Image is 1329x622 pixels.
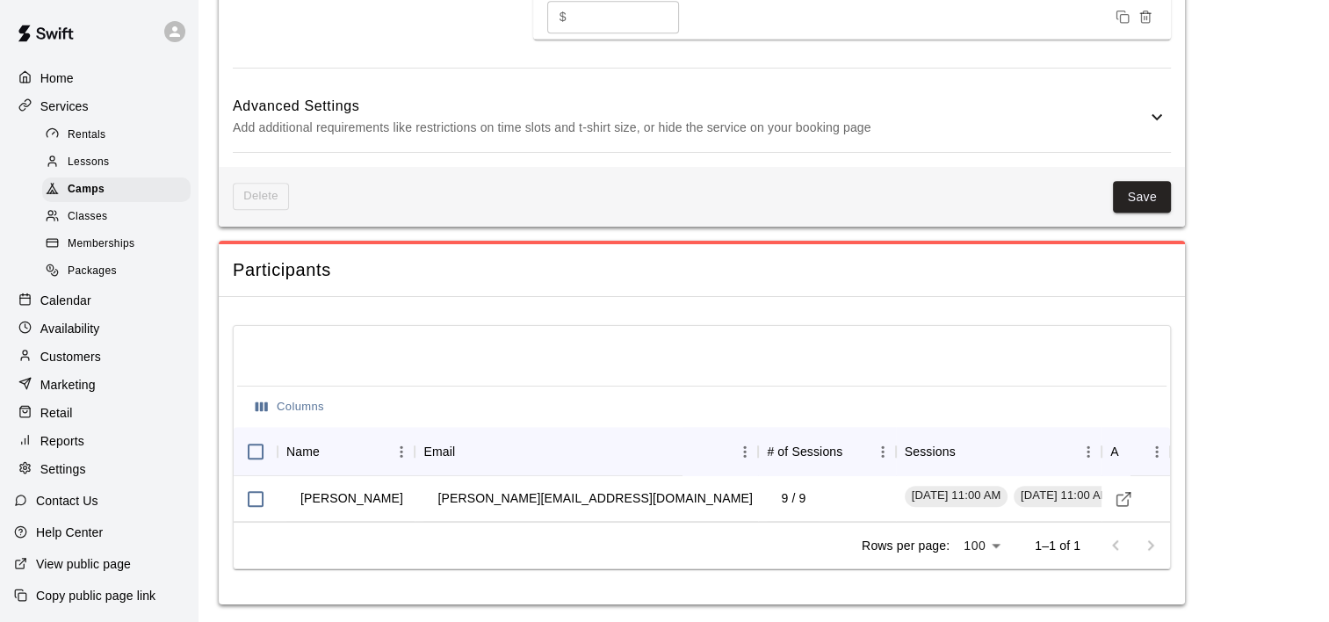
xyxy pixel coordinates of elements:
span: Participants [233,258,1171,282]
button: Menu [1075,438,1101,465]
a: Services [14,93,184,119]
a: Visit customer profile [1110,486,1137,512]
button: Duplicate price [1111,5,1134,28]
a: Customers [14,344,184,370]
div: Sessions [896,427,1102,476]
button: Remove price [1134,5,1157,28]
td: 9 / 9 [767,475,820,522]
p: View public page [36,555,131,573]
p: Rows per page: [862,537,950,554]
button: Menu [1144,438,1170,465]
span: [DATE] 11:00 AM [905,488,1008,504]
div: Email [423,427,455,476]
a: Camps [42,177,198,204]
div: Packages [42,259,191,284]
p: Add additional requirements like restrictions on time slots and t-shirt size, or hide the service... [233,117,1146,139]
a: Classes [42,204,198,231]
p: Home [40,69,74,87]
div: Memberships [42,232,191,257]
span: Packages [68,263,117,280]
div: Advanced SettingsAdd additional requirements like restrictions on time slots and t-shirt size, or... [233,83,1171,152]
a: Settings [14,456,184,482]
button: Menu [732,438,758,465]
a: Packages [42,258,198,286]
span: Memberships [68,235,134,253]
div: Camps [42,177,191,202]
div: Name [286,427,320,476]
a: Rentals [42,121,198,148]
button: Sort [956,439,980,464]
div: # of Sessions [758,427,895,476]
button: Sort [455,439,480,464]
span: Camps [68,181,105,199]
a: Marketing [14,372,184,398]
div: # of Sessions [767,427,842,476]
a: Calendar [14,287,184,314]
a: Memberships [42,231,198,258]
div: Actions [1110,427,1119,476]
div: Sessions [905,427,956,476]
p: Help Center [36,524,103,541]
span: Lessons [68,154,110,171]
p: 1–1 of 1 [1035,537,1080,554]
p: Contact Us [36,492,98,510]
div: 100 [957,533,1007,559]
p: Availability [40,320,100,337]
div: Actions [1101,427,1170,476]
span: You don't have the permission to delete this service [233,183,289,210]
div: Name [278,427,415,476]
a: Availability [14,315,184,342]
button: Sort [1119,439,1144,464]
span: Rentals [68,127,106,144]
p: Customers [40,348,101,365]
p: Calendar [40,292,91,309]
p: Settings [40,460,86,478]
div: Lessons [42,150,191,175]
a: Home [14,65,184,91]
p: $ [560,8,567,26]
a: Reports [14,428,184,454]
button: Sort [320,439,344,464]
button: Sort [842,439,867,464]
a: Retail [14,400,184,426]
p: Retail [40,404,73,422]
div: Classes [42,205,191,229]
p: Reports [40,432,84,450]
button: Menu [388,438,415,465]
div: Email [415,427,758,476]
h6: Advanced Settings [233,95,1146,118]
button: Save [1113,181,1171,213]
span: [DATE] 11:00 AM [1014,488,1117,504]
button: Select columns [251,394,329,421]
p: Marketing [40,376,96,394]
a: Lessons [42,148,198,176]
td: [PERSON_NAME] [286,475,417,522]
p: Copy public page link [36,587,155,604]
p: Services [40,98,89,115]
button: Menu [870,438,896,465]
div: Rentals [42,123,191,148]
span: Classes [68,208,107,226]
td: [PERSON_NAME][EMAIL_ADDRESS][DOMAIN_NAME] [423,475,767,522]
